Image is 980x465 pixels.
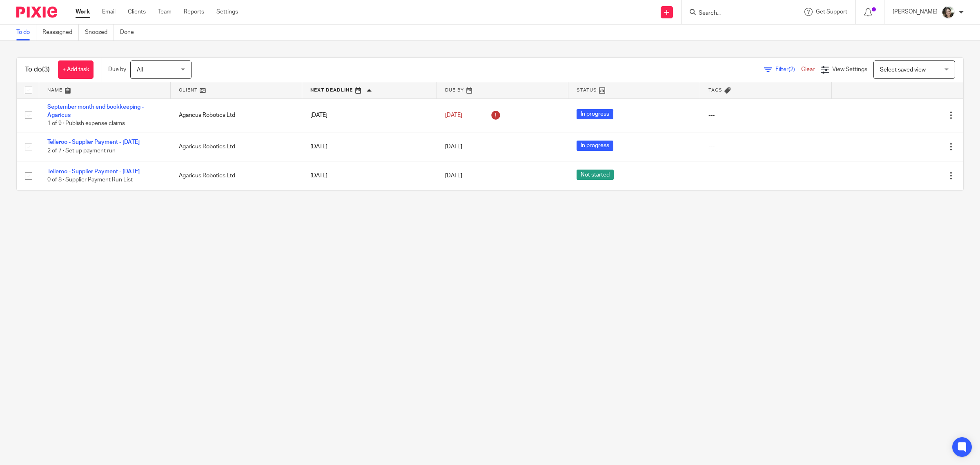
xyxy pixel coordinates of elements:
td: [DATE] [302,132,437,161]
div: --- [708,172,824,180]
h1: To do [25,65,50,74]
a: Team [158,8,171,16]
a: Telleroo - Supplier Payment - [DATE] [47,169,140,174]
a: Clients [128,8,146,16]
span: Select saved view [880,67,926,73]
a: September month end bookkeeping - Agaricus [47,104,144,118]
span: All [137,67,143,73]
span: [DATE] [445,173,462,179]
span: 2 of 7 · Set up payment run [47,148,116,154]
p: [PERSON_NAME] [893,8,938,16]
span: [DATE] [445,112,462,118]
a: Snoozed [85,25,114,40]
a: Email [102,8,116,16]
span: 1 of 9 · Publish expense claims [47,121,125,126]
a: Done [120,25,140,40]
a: Settings [216,8,238,16]
a: Reassigned [42,25,79,40]
td: [DATE] [302,98,437,132]
div: --- [708,143,824,151]
span: Get Support [816,9,847,15]
a: Reports [184,8,204,16]
a: To do [16,25,36,40]
span: Filter [775,67,801,72]
span: (3) [42,66,50,73]
a: + Add task [58,60,94,79]
span: Tags [708,88,722,92]
a: Clear [801,67,815,72]
span: In progress [577,141,613,151]
span: Not started [577,170,614,180]
td: Agaricus Robotics Ltd [171,132,302,161]
td: Agaricus Robotics Ltd [171,98,302,132]
input: Search [698,10,771,17]
p: Due by [108,65,126,74]
span: 0 of 8 · Supplier Payment Run List [47,177,133,183]
a: Work [76,8,90,16]
td: Agaricus Robotics Ltd [171,161,302,190]
span: (2) [788,67,795,72]
span: [DATE] [445,144,462,150]
a: Telleroo - Supplier Payment - [DATE] [47,139,140,145]
span: View Settings [832,67,867,72]
div: --- [708,111,824,119]
img: barbara-raine-.jpg [942,6,955,19]
span: In progress [577,109,613,119]
td: [DATE] [302,161,437,190]
img: Pixie [16,7,57,18]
